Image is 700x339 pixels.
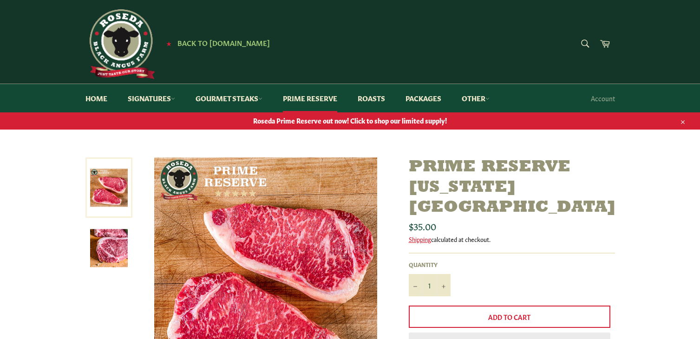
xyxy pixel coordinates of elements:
a: Gourmet Steaks [186,84,272,112]
a: Prime Reserve [274,84,347,112]
img: Roseda Beef [85,9,155,79]
button: Increase item quantity by one [437,274,451,296]
a: Roasts [348,84,394,112]
a: Signatures [118,84,184,112]
label: Quantity [409,261,451,268]
button: Reduce item quantity by one [409,274,423,296]
a: ★ Back to [DOMAIN_NAME] [162,39,270,47]
a: Shipping [409,235,431,243]
a: Packages [396,84,451,112]
span: ★ [166,39,171,47]
h1: Prime Reserve [US_STATE][GEOGRAPHIC_DATA] [409,157,615,218]
a: Home [76,84,117,112]
span: Back to [DOMAIN_NAME] [177,38,270,47]
div: calculated at checkout. [409,235,615,243]
button: Add to Cart [409,306,610,328]
img: Prime Reserve New York Strip [90,229,128,267]
a: Account [586,85,620,112]
span: Add to Cart [488,312,530,321]
span: $35.00 [409,219,436,232]
a: Other [452,84,499,112]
